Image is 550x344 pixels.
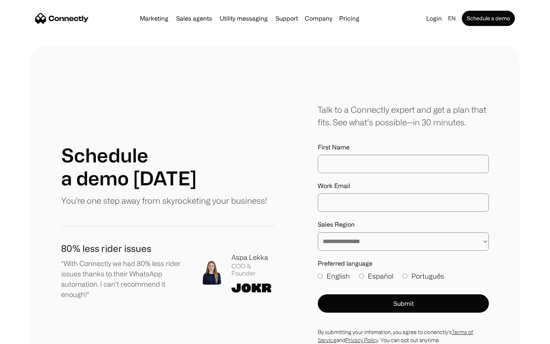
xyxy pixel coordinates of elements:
a: Marketing [137,15,171,21]
div: COO & Founder [231,263,275,277]
a: Sales agents [173,15,215,21]
div: Aspa Lekka [231,252,275,263]
div: By submitting your infomation, you agree to conenctly’s and . You can opt out anytime. [318,328,489,344]
a: Pricing [336,15,362,21]
ul: Language list [15,331,46,341]
a: Terms of Service [318,329,473,343]
a: Schedule a demo [462,11,515,26]
a: Privacy Policy [345,337,378,343]
div: Talk to a Connectly expert and get a plan that fits. See what’s possible—in 30 minutes. [318,103,489,128]
label: Português [403,271,444,281]
label: Preferred language [318,260,489,267]
h1: Schedule a demo [DATE] [61,144,197,190]
p: "With Connectly we had 80% less rider issues thanks to their WhatsApp automation. I can't recomme... [61,258,187,300]
h1: 80% less rider issues [61,242,187,255]
a: Login [423,13,445,24]
label: English [318,271,350,281]
p: You're one step away from skyrocketing your business! [61,194,267,207]
a: Utility messaging [217,15,271,21]
div: en [448,13,456,24]
button: Submit [318,294,489,313]
input: Español [359,274,364,279]
a: Support [272,15,301,21]
div: Company [305,13,332,24]
input: English [318,274,323,279]
label: Español [359,271,393,281]
label: First Name [318,144,489,151]
label: Sales Region [318,221,489,228]
aside: Language selected: English [8,330,46,341]
label: Work Email [318,182,489,190]
input: Português [403,274,408,279]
